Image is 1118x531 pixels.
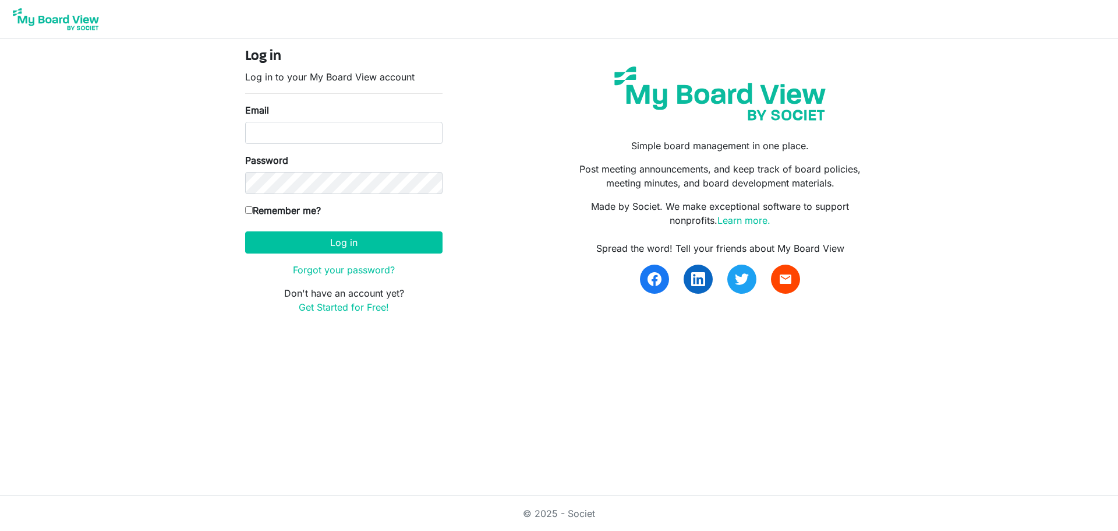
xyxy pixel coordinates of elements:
a: Learn more. [717,214,770,226]
a: © 2025 - Societ [523,508,595,519]
button: Log in [245,231,443,254]
label: Email [245,103,269,117]
span: email [779,272,792,286]
img: facebook.svg [648,272,661,286]
img: twitter.svg [735,272,749,286]
img: linkedin.svg [691,272,705,286]
img: My Board View Logo [9,5,102,34]
label: Remember me? [245,203,321,217]
a: Get Started for Free! [299,301,389,313]
p: Post meeting announcements, and keep track of board policies, meeting minutes, and board developm... [568,162,873,190]
p: Don't have an account yet? [245,286,443,314]
p: Log in to your My Board View account [245,70,443,84]
input: Remember me? [245,206,253,214]
div: Spread the word! Tell your friends about My Board View [568,241,873,255]
p: Simple board management in one place. [568,139,873,153]
h4: Log in [245,48,443,65]
a: Forgot your password? [293,264,395,276]
label: Password [245,153,288,167]
p: Made by Societ. We make exceptional software to support nonprofits. [568,199,873,227]
a: email [771,265,800,294]
img: my-board-view-societ.svg [606,58,834,129]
